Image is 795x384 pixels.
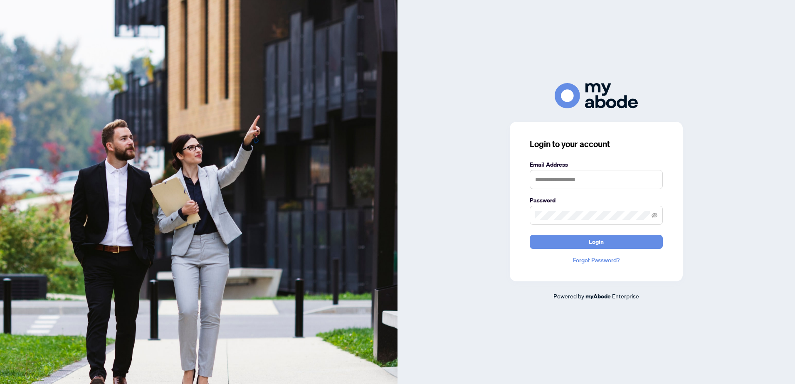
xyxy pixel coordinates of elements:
span: Powered by [553,292,584,300]
span: Enterprise [612,292,639,300]
span: eye-invisible [652,212,657,218]
a: Forgot Password? [530,256,663,265]
span: Login [589,235,604,249]
a: myAbode [585,292,611,301]
label: Password [530,196,663,205]
button: Login [530,235,663,249]
img: ma-logo [555,83,638,108]
label: Email Address [530,160,663,169]
h3: Login to your account [530,138,663,150]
